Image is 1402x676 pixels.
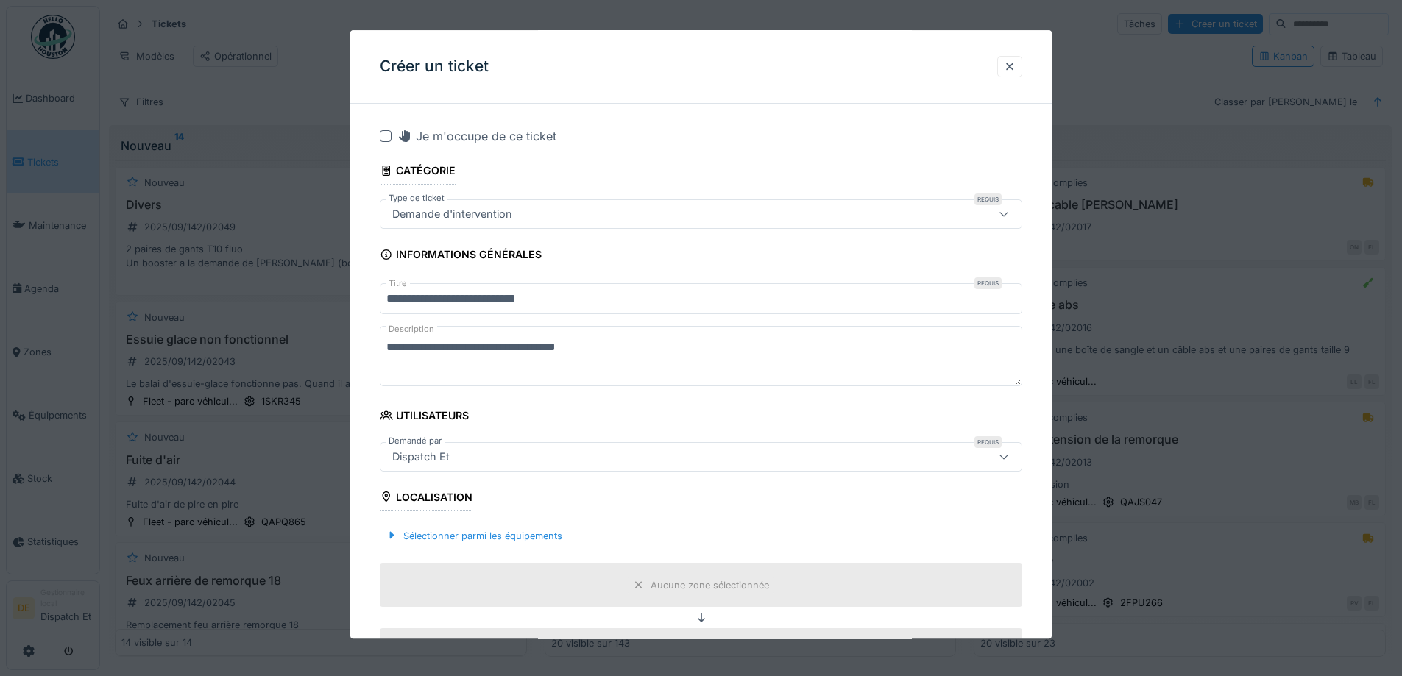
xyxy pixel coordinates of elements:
[380,57,489,76] h3: Créer un ticket
[386,449,456,465] div: Dispatch Et
[386,278,410,291] label: Titre
[974,278,1002,290] div: Requis
[651,578,769,592] div: Aucune zone sélectionnée
[380,526,568,546] div: Sélectionner parmi les équipements
[380,405,469,430] div: Utilisateurs
[380,243,542,268] div: Informations générales
[386,321,437,339] label: Description
[974,193,1002,205] div: Requis
[386,192,447,204] label: Type de ticket
[386,435,445,447] label: Demandé par
[397,127,556,145] div: Je m'occupe de ce ticket
[380,486,472,511] div: Localisation
[974,436,1002,448] div: Requis
[386,206,518,222] div: Demande d'intervention
[380,160,456,185] div: Catégorie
